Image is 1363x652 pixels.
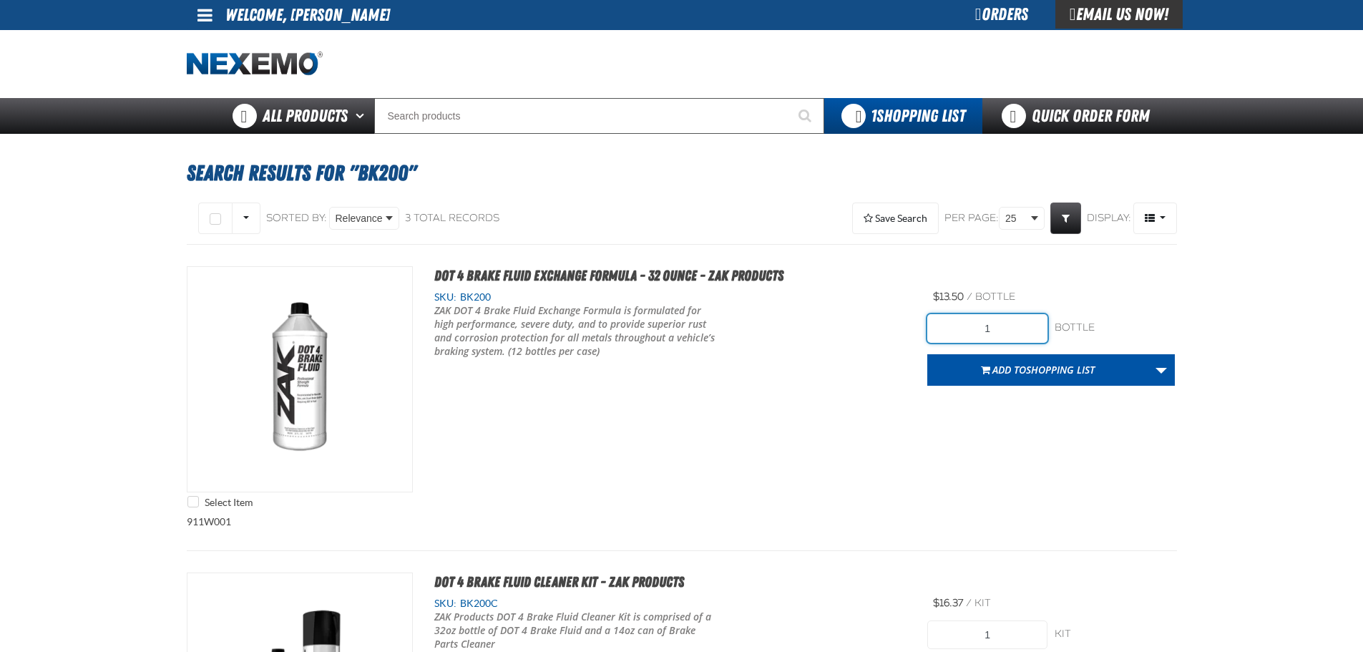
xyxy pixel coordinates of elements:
[187,154,1177,193] h1: Search Results for "BK200"
[232,203,260,234] button: Rows selection options
[824,98,982,134] button: You have 1 Shopping List. Open to view details
[927,354,1148,386] button: Add toShopping List
[992,363,1095,376] span: Add to
[927,314,1047,343] input: Product Quantity
[266,212,327,224] span: Sorted By:
[456,291,491,303] span: BK200
[967,291,972,303] span: /
[187,245,1177,551] div: 911W001
[1087,212,1131,224] span: Display:
[1055,628,1175,641] div: kit
[1134,203,1176,233] span: Product Grid Views Toolbar
[187,496,199,507] input: Select Item
[933,597,963,609] span: $16.37
[927,621,1047,649] input: Product Quantity
[871,106,965,126] span: Shopping List
[434,291,907,304] div: SKU:
[1026,363,1095,376] span: Shopping List
[944,212,999,225] span: Per page:
[975,291,1015,303] span: bottle
[434,267,783,284] a: DOT 4 Brake Fluid Exchange Formula - 32 Ounce - ZAK Products
[1148,354,1175,386] a: More Actions
[788,98,824,134] button: Start Searching
[187,267,412,492] : View Details of the DOT 4 Brake Fluid Exchange Formula - 32 Ounce - ZAK Products
[405,212,499,225] div: 3 total records
[374,98,824,134] input: Search
[1005,211,1028,226] span: 25
[1050,203,1081,234] a: Expand or Collapse Grid Filters
[187,496,253,510] label: Select Item
[974,597,991,609] span: kit
[1055,321,1175,335] div: bottle
[434,304,718,359] p: ZAK DOT 4 Brake Fluid Exchange Formula is formulated for high performance, severe duty, and to pr...
[966,597,972,609] span: /
[434,573,684,590] a: DOT 4 Brake Fluid Cleaner Kit - ZAK Products
[456,598,498,609] span: BK200C
[351,98,374,134] button: Open All Products pages
[187,52,323,77] img: Nexemo logo
[336,211,383,226] span: Relevance
[875,213,927,224] span: Save Search
[187,267,412,492] img: DOT 4 Brake Fluid Exchange Formula - 32 Ounce - ZAK Products
[434,610,718,651] p: ZAK Products DOT 4 Brake Fluid Cleaner Kit is comprised of a 32oz bottle of DOT 4 Brake Fluid and...
[871,106,876,126] strong: 1
[852,203,939,234] button: Expand or Collapse Saved Search drop-down to save a search query
[1133,203,1177,234] button: Product Grid Views Toolbar
[263,103,348,129] span: All Products
[982,98,1176,134] a: Quick Order Form
[187,52,323,77] a: Home
[933,291,964,303] span: $13.50
[434,597,907,610] div: SKU:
